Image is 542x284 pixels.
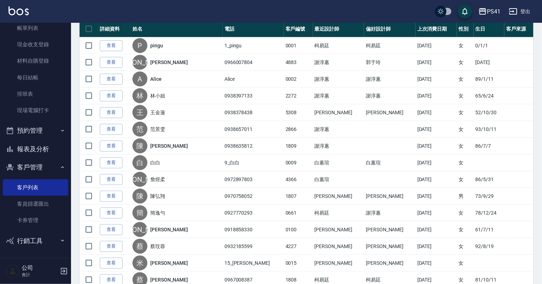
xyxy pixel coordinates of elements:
td: 柯易廷 [313,205,364,221]
td: [PERSON_NAME] [364,221,416,238]
td: [DATE] [416,54,457,71]
td: 0932185599 [223,238,284,255]
a: [PERSON_NAME] [150,226,188,233]
td: 93/10/11 [474,121,505,138]
a: 查看 [100,241,123,252]
a: Alice [150,75,162,83]
td: 0661 [284,205,313,221]
td: 謝淳蕙 [364,88,416,104]
a: [PERSON_NAME] [150,259,188,267]
td: 0002 [284,71,313,88]
td: 女 [457,104,473,121]
td: 0972897803 [223,171,284,188]
td: 92/8/19 [474,238,505,255]
th: 上次消費日期 [416,21,457,37]
td: [PERSON_NAME] [313,188,364,205]
td: 柯易廷 [313,37,364,54]
td: 2272 [284,88,313,104]
a: 每日結帳 [3,69,68,86]
div: 簡 [132,205,147,220]
td: 女 [457,205,473,221]
td: 謝淳蕙 [313,71,364,88]
td: 5308 [284,104,313,121]
div: [PERSON_NAME] [132,55,147,70]
img: Logo [9,6,29,15]
td: 0009 [284,154,313,171]
td: [PERSON_NAME] [313,104,364,121]
div: 王 [132,105,147,120]
div: 林 [132,88,147,103]
td: [DATE] [416,88,457,104]
div: PS41 [487,7,500,16]
td: 0/1/1 [474,37,505,54]
td: [DATE] [416,188,457,205]
td: 女 [457,121,473,138]
a: 卡券管理 [3,212,68,228]
a: 陳弘翔 [150,193,165,200]
td: 謝淳蕙 [364,71,416,88]
td: 女 [457,238,473,255]
a: 范景雯 [150,126,165,133]
td: 柯易廷 [364,37,416,54]
td: 謝淳蕙 [313,54,364,71]
td: [PERSON_NAME] [313,238,364,255]
td: 白蕙瑄 [364,154,416,171]
td: 女 [457,54,473,71]
td: [PERSON_NAME] [313,221,364,238]
div: 蔡 [132,239,147,254]
td: 謝淳蕙 [313,138,364,154]
td: [DATE] [416,205,457,221]
td: 1807 [284,188,313,205]
td: 女 [457,255,473,272]
a: 排班表 [3,86,68,102]
a: 材料自購登錄 [3,53,68,69]
a: 王金蓮 [150,109,165,116]
td: [PERSON_NAME] [364,238,416,255]
div: 陳 [132,189,147,204]
td: 0966007804 [223,54,284,71]
a: 查看 [100,258,123,269]
td: 白蕙瑄 [313,154,364,171]
td: 78/12/24 [474,205,505,221]
th: 姓名 [131,21,223,37]
th: 最近設計師 [313,21,364,37]
a: 查看 [100,124,123,135]
button: 報表及分析 [3,140,68,158]
td: [DATE] [416,221,457,238]
td: 男 [457,188,473,205]
a: 現場電腦打卡 [3,102,68,119]
th: 偏好設計師 [364,21,416,37]
div: P [132,38,147,53]
td: 謝淳蕙 [313,88,364,104]
td: 謝淳蕙 [313,121,364,138]
div: 白 [132,155,147,170]
td: 0938397133 [223,88,284,104]
div: 范 [132,122,147,137]
a: 查看 [100,224,123,235]
td: 0938378438 [223,104,284,121]
td: [DATE] [416,171,457,188]
td: 1809 [284,138,313,154]
a: 查看 [100,174,123,185]
a: 白白 [150,159,160,166]
th: 生日 [474,21,505,37]
td: [DATE] [474,54,505,71]
a: 現金收支登錄 [3,36,68,53]
img: Person [6,264,20,278]
td: [PERSON_NAME] [364,188,416,205]
td: [DATE] [416,121,457,138]
a: 詹煜柔 [150,176,165,183]
a: 林小姐 [150,92,165,99]
td: [PERSON_NAME] [364,104,416,121]
td: [DATE] [416,37,457,54]
td: 15_[PERSON_NAME] [223,255,284,272]
td: 謝淳蕙 [364,205,416,221]
td: 4366 [284,171,313,188]
td: [DATE] [416,138,457,154]
a: [PERSON_NAME] [150,142,188,149]
td: 0970758052 [223,188,284,205]
td: [DATE] [416,238,457,255]
td: 女 [457,37,473,54]
td: 89/1/11 [474,71,505,88]
td: 9_白白 [223,154,284,171]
